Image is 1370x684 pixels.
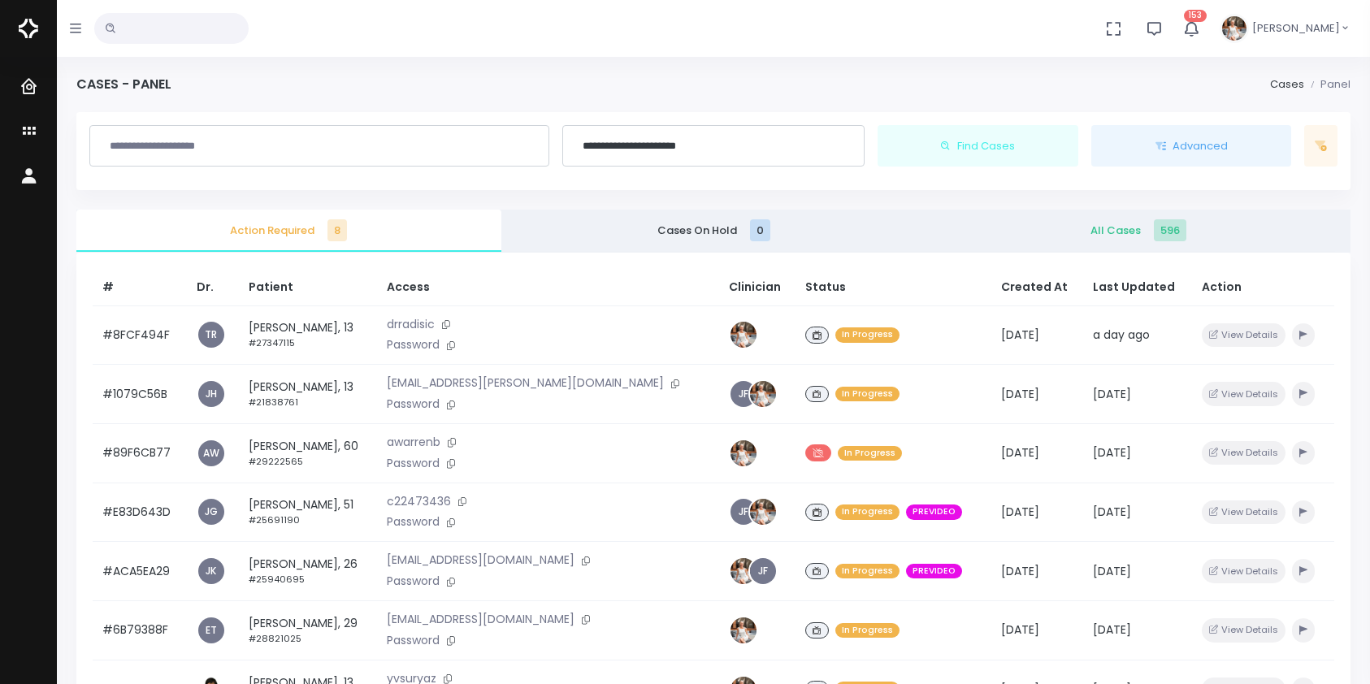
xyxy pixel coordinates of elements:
span: In Progress [835,327,900,343]
td: #8FCF494F [93,305,187,365]
td: [PERSON_NAME], 26 [239,542,377,601]
a: AW [198,440,224,466]
td: [PERSON_NAME], 13 [239,305,377,365]
span: [DATE] [1001,504,1039,520]
span: In Progress [835,504,900,520]
span: 596 [1154,219,1186,241]
td: #89F6CB77 [93,423,187,483]
span: [DATE] [1093,386,1131,402]
td: [PERSON_NAME], 13 [239,365,377,424]
p: [EMAIL_ADDRESS][PERSON_NAME][DOMAIN_NAME] [387,374,709,392]
th: Status [796,269,991,306]
button: Find Cases [878,125,1078,167]
span: In Progress [835,387,900,402]
small: #27347115 [249,336,295,349]
td: #6B79388F [93,601,187,660]
small: #21838761 [249,396,298,409]
button: View Details [1202,500,1285,524]
p: Password [387,455,709,473]
td: #ACA5EA29 [93,542,187,601]
span: a day ago [1093,327,1150,343]
span: [DATE] [1001,327,1039,343]
th: Action [1192,269,1334,306]
p: drradisic [387,316,709,334]
img: Logo Horizontal [19,11,38,45]
td: #1079C56B [93,365,187,424]
small: #25940695 [249,573,305,586]
span: In Progress [838,446,902,461]
span: Action Required [89,223,488,239]
th: Patient [239,269,377,306]
a: JF [750,558,776,584]
span: 8 [327,219,347,241]
td: [PERSON_NAME], 29 [239,601,377,660]
a: ET [198,617,224,643]
small: #25691190 [249,513,300,526]
p: awarrenb [387,434,709,452]
span: In Progress [835,623,900,639]
span: [PERSON_NAME] [1252,20,1340,37]
span: [DATE] [1001,563,1039,579]
th: Last Updated [1083,269,1192,306]
button: View Details [1202,441,1285,465]
span: All Cases [939,223,1337,239]
button: View Details [1202,618,1285,642]
button: Advanced [1091,125,1292,167]
a: JH [198,381,224,407]
span: [DATE] [1093,444,1131,461]
p: Password [387,513,709,531]
small: #29222565 [249,455,303,468]
p: Password [387,336,709,354]
th: Dr. [187,269,239,306]
a: JK [198,558,224,584]
span: 0 [750,219,770,241]
img: Header Avatar [1220,14,1249,43]
td: [PERSON_NAME], 60 [239,423,377,483]
span: [DATE] [1093,621,1131,638]
th: Clinician [719,269,796,306]
span: [DATE] [1093,504,1131,520]
li: Panel [1304,76,1350,93]
span: [DATE] [1001,621,1039,638]
p: Password [387,396,709,413]
p: c22473436 [387,493,709,511]
span: PREVIDEO [906,564,962,579]
a: JG [198,499,224,525]
p: Password [387,573,709,591]
a: JF [731,381,757,407]
span: [DATE] [1001,444,1039,461]
p: [EMAIL_ADDRESS][DOMAIN_NAME] [387,552,709,569]
h4: Cases - Panel [76,76,171,92]
p: Password [387,632,709,650]
a: JF [731,499,757,525]
th: Access [377,269,719,306]
a: Cases [1270,76,1304,92]
span: In Progress [835,564,900,579]
span: [DATE] [1001,386,1039,402]
span: Cases On Hold [514,223,913,239]
p: [EMAIL_ADDRESS][DOMAIN_NAME] [387,611,709,629]
td: [PERSON_NAME], 51 [239,483,377,542]
button: View Details [1202,559,1285,582]
span: [DATE] [1093,563,1131,579]
button: View Details [1202,323,1285,347]
button: View Details [1202,382,1285,405]
a: TR [198,322,224,348]
small: #28821025 [249,632,301,645]
th: Created At [991,269,1084,306]
td: #E83D643D [93,483,187,542]
span: PREVIDEO [906,504,962,520]
span: 153 [1184,10,1207,22]
th: # [93,269,187,306]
